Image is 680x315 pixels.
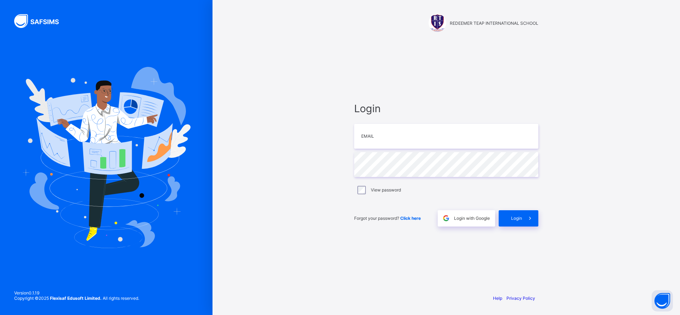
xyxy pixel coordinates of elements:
span: Login [511,216,522,221]
span: Copyright © 2025 All rights reserved. [14,296,139,301]
img: google.396cfc9801f0270233282035f929180a.svg [442,214,450,222]
button: Open asap [652,290,673,311]
strong: Flexisaf Edusoft Limited. [50,296,102,301]
span: Version 0.1.19 [14,290,139,296]
label: View password [371,187,401,193]
img: SAFSIMS Logo [14,14,67,28]
a: Privacy Policy [506,296,535,301]
span: Forgot your password? [354,216,421,221]
a: Help [493,296,502,301]
span: Login [354,102,538,115]
span: REDEEMER TEAP INTERNATIONAL SCHOOL [450,21,538,26]
span: Login with Google [454,216,490,221]
a: Click here [400,216,421,221]
img: Hero Image [22,67,191,248]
